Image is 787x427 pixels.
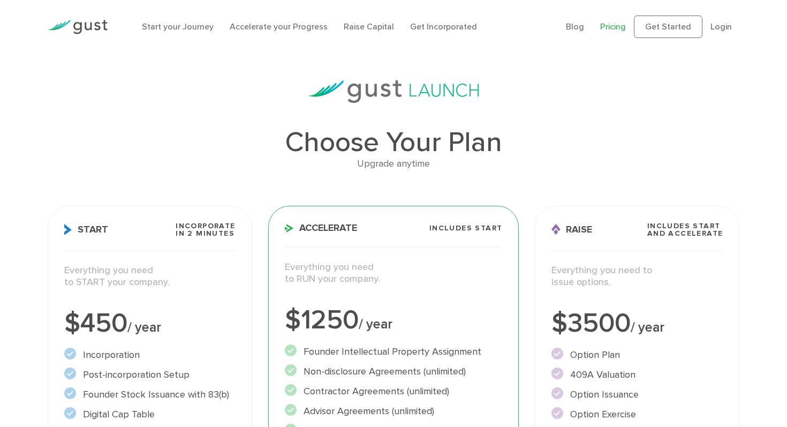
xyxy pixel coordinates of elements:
[176,222,235,237] span: Incorporate in 2 Minutes
[285,364,503,379] li: Non-disclosure Agreements (unlimited)
[64,310,236,337] div: $450
[64,224,72,235] img: Start Icon X2
[48,156,740,172] div: Upgrade anytime
[127,319,161,335] span: / year
[64,224,108,235] span: Start
[48,129,740,156] h1: Choose Your Plan
[344,21,394,32] a: Raise Capital
[429,224,503,232] span: Includes START
[551,407,723,422] li: Option Exercise
[285,261,503,286] p: Everything you need to RUN your company.
[710,21,732,32] a: Login
[285,307,503,334] div: $1250
[631,319,664,335] span: / year
[359,316,392,332] span: / year
[551,224,592,235] span: Raise
[48,20,108,34] img: Gust Logo
[142,21,214,32] a: Start your Journey
[285,384,503,399] li: Contractor Agreements (unlimited)
[551,265,723,289] p: Everything you need to issue options.
[285,224,294,233] img: Accelerate Icon
[634,16,702,38] a: Get Started
[600,21,626,32] a: Pricing
[410,21,477,32] a: Get Incorporated
[551,387,723,402] li: Option Issuance
[230,21,328,32] a: Accelerate your Progress
[551,310,723,337] div: $3500
[64,348,236,362] li: Incorporation
[285,223,357,233] span: Accelerate
[308,80,479,103] img: gust-launch-logos.svg
[64,407,236,422] li: Digital Cap Table
[647,222,723,237] span: Includes START and ACCELERATE
[551,348,723,362] li: Option Plan
[285,344,503,359] li: Founder Intellectual Property Assignment
[551,368,723,382] li: 409A Valuation
[566,21,584,32] a: Blog
[551,224,561,235] img: Raise Icon
[285,404,503,418] li: Advisor Agreements (unlimited)
[64,265,236,289] p: Everything you need to START your company.
[64,387,236,402] li: Founder Stock Issuance with 83(b)
[64,368,236,382] li: Post-incorporation Setup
